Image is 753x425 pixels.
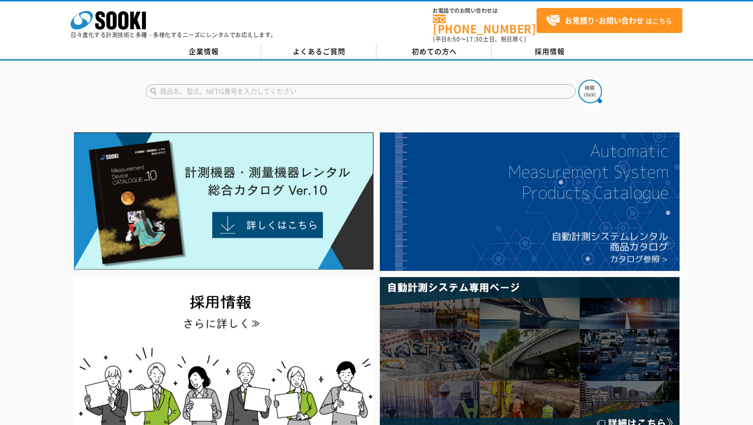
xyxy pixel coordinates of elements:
[492,45,607,59] a: 採用情報
[376,45,492,59] a: 初めての方へ
[71,32,277,38] p: 日々進化する計測技術と多種・多様化するニーズにレンタルでお応えします。
[74,132,374,270] img: Catalog Ver10
[146,45,261,59] a: 企業情報
[433,35,526,43] span: (平日 ～ 土日、祝日除く)
[433,8,537,14] span: お電話でのお問い合わせは
[146,84,576,98] input: 商品名、型式、NETIS番号を入力してください
[546,14,672,28] span: はこちら
[578,80,602,103] img: btn_search.png
[380,132,680,271] img: 自動計測システムカタログ
[412,46,457,57] span: 初めての方へ
[261,45,376,59] a: よくあるご質問
[447,35,460,43] span: 8:50
[466,35,483,43] span: 17:30
[433,15,537,34] a: [PHONE_NUMBER]
[565,15,644,26] strong: お見積り･お問い合わせ
[537,8,682,33] a: お見積り･お問い合わせはこちら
